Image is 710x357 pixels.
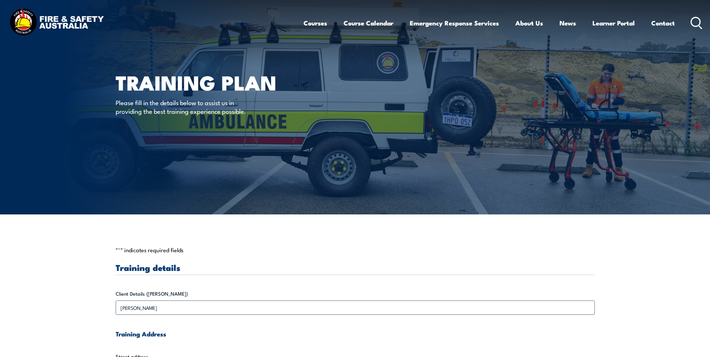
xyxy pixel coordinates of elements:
[116,73,301,91] h1: Training plan
[116,263,595,272] h3: Training details
[304,13,327,33] a: Courses
[651,13,675,33] a: Contact
[116,290,595,297] label: Client Details ([PERSON_NAME])
[116,246,595,254] p: " " indicates required fields
[410,13,499,33] a: Emergency Response Services
[116,330,595,338] h4: Training Address
[344,13,393,33] a: Course Calendar
[592,13,635,33] a: Learner Portal
[560,13,576,33] a: News
[116,98,252,116] p: Please fill in the details below to assist us in providing the best training experience possible.
[515,13,543,33] a: About Us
